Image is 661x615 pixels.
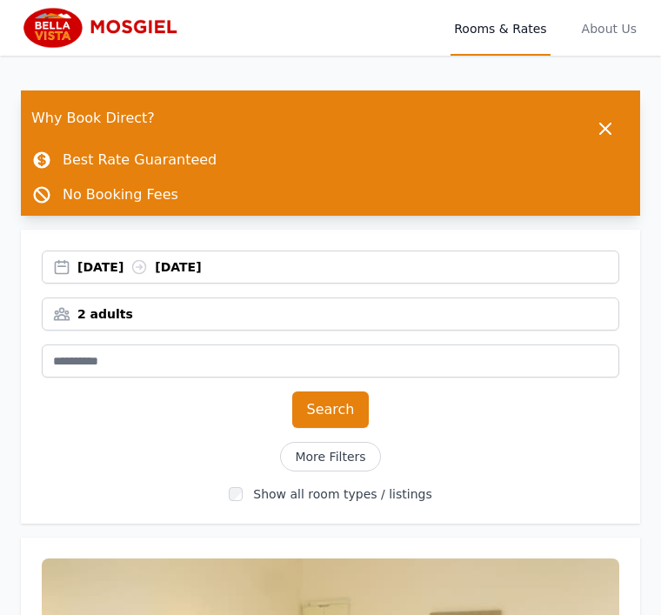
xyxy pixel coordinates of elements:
[63,150,217,170] p: Best Rate Guaranteed
[31,101,155,136] span: Why Book Direct?
[43,305,618,323] div: 2 adults
[292,391,370,428] button: Search
[21,7,188,49] img: Bella Vista Mosgiel
[77,258,618,276] div: [DATE] [DATE]
[253,487,431,501] label: Show all room types / listings
[63,184,178,205] p: No Booking Fees
[280,442,380,471] span: More Filters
